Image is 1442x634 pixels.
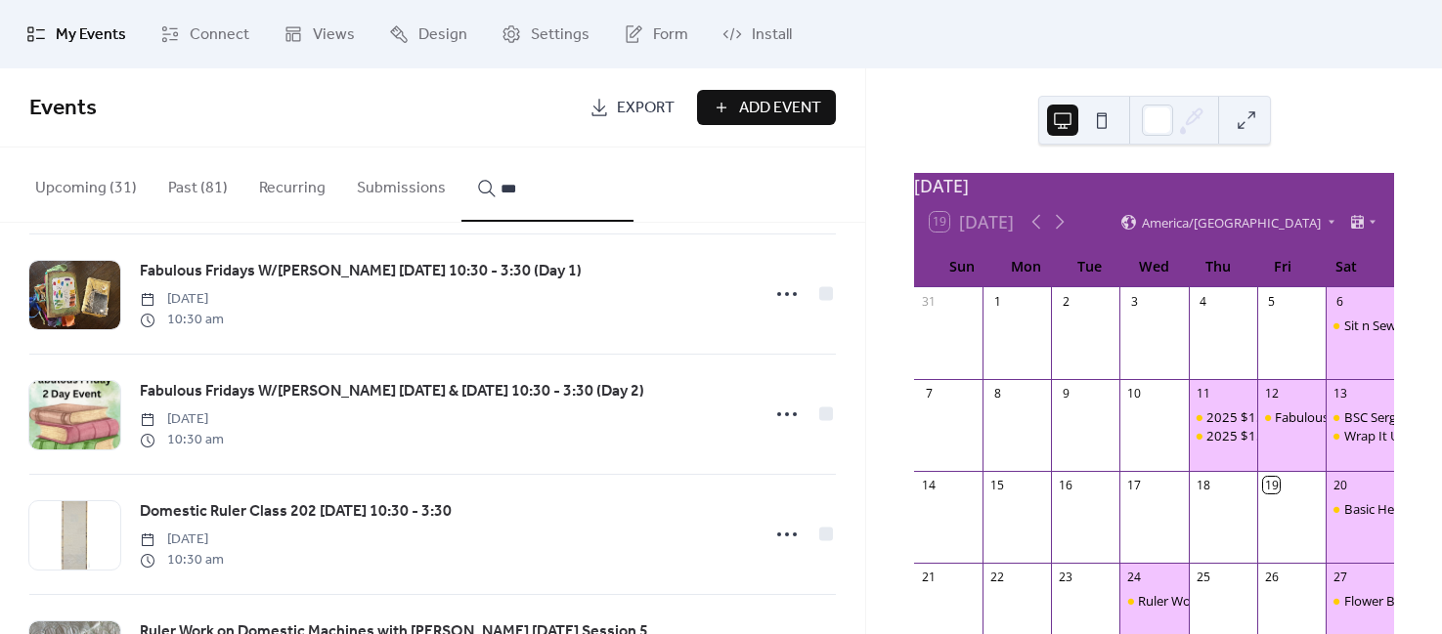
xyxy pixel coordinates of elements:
span: [DATE] [140,289,224,310]
div: Flower Box Club Kickoff Sept 27 10:30 - 12:30 [1326,592,1394,610]
div: Basic Hemming and Mending Class Sept 20 2025 1:00-3:00 [1326,500,1394,518]
span: My Events [56,23,126,47]
div: 15 [989,477,1006,493]
span: Connect [190,23,249,47]
span: Fabulous Fridays W/[PERSON_NAME] [DATE] 10:30 - 3:30 (Day 1) [140,260,582,283]
div: Sun [930,246,994,286]
div: 26 [1263,569,1280,585]
button: Past (81) [153,148,243,220]
div: Fabulous Fridays W/Dyann Sept 12 10:30 - 3:30 [1257,408,1326,426]
div: 8 [989,385,1006,402]
span: Settings [531,23,590,47]
div: 5 [1263,293,1280,310]
span: 10:30 am [140,550,224,571]
div: 2025 $15 Sampler Month 5 - Sept 11 2:00 (PM Session) [1189,427,1257,444]
div: 6 [1332,293,1348,310]
div: 16 [1058,477,1074,493]
div: 2 [1058,293,1074,310]
span: 10:30 am [140,430,224,450]
div: 10 [1126,385,1143,402]
a: Settings [487,8,604,61]
div: 25 [1195,569,1211,585]
div: BSC Serger Club - Sept 13 10:30 - 12:30 [1326,408,1394,426]
button: Recurring [243,148,341,220]
div: 31 [921,293,938,310]
button: Add Event [697,90,836,125]
div: 18 [1195,477,1211,493]
div: 27 [1332,569,1348,585]
div: 7 [921,385,938,402]
div: 9 [1058,385,1074,402]
div: Fri [1250,246,1315,286]
div: Sat [1314,246,1378,286]
a: Export [575,90,689,125]
div: 17 [1126,477,1143,493]
span: Events [29,87,97,130]
a: Views [269,8,370,61]
a: Form [609,8,703,61]
div: 22 [989,569,1006,585]
a: Connect [146,8,264,61]
span: Add Event [739,97,821,120]
a: Fabulous Fridays W/[PERSON_NAME] [DATE] 10:30 - 3:30 (Day 1) [140,259,582,284]
div: 12 [1263,385,1280,402]
div: 11 [1195,385,1211,402]
div: 19 [1263,477,1280,493]
div: 20 [1332,477,1348,493]
a: My Events [12,8,141,61]
span: Export [617,97,675,120]
div: Ruler Work on Domestic Machines with Marsha Sept 24th - Oct 29 Session 1 [1119,592,1188,610]
div: 24 [1126,569,1143,585]
span: Form [653,23,688,47]
div: 23 [1058,569,1074,585]
span: Domestic Ruler Class 202 [DATE] 10:30 - 3:30 [140,500,452,524]
span: America/[GEOGRAPHIC_DATA] [1142,216,1321,229]
a: Domestic Ruler Class 202 [DATE] 10:30 - 3:30 [140,499,452,525]
div: 13 [1332,385,1348,402]
div: Mon [994,246,1059,286]
a: Design [374,8,482,61]
div: 1 [989,293,1006,310]
div: 14 [921,477,938,493]
div: Sit n Sew Sat Sept 6 10:00 - 3:30 [1326,317,1394,334]
span: Fabulous Fridays W/[PERSON_NAME] [DATE] & [DATE] 10:30 - 3:30 (Day 2) [140,380,644,403]
button: Submissions [341,148,461,220]
div: Wed [1122,246,1187,286]
div: 2025 $15 Sampler Month 5 - Sept 11 10:30 (AM Session) [1189,408,1257,426]
span: Views [313,23,355,47]
div: Tue [1058,246,1122,286]
div: 3 [1126,293,1143,310]
a: Install [708,8,807,61]
span: 10:30 am [140,310,224,330]
button: Upcoming (31) [20,148,153,220]
div: [DATE] [914,173,1394,198]
span: Install [752,23,792,47]
span: [DATE] [140,409,224,430]
span: Design [418,23,467,47]
div: Thu [1186,246,1250,286]
div: 4 [1195,293,1211,310]
div: 21 [921,569,938,585]
a: Fabulous Fridays W/[PERSON_NAME] [DATE] & [DATE] 10:30 - 3:30 (Day 2) [140,379,644,404]
div: Wrap It Up in Love Pillow Wrap In Store Class - Sept 13 1:00 - 4:00 [1326,427,1394,444]
span: [DATE] [140,529,224,550]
